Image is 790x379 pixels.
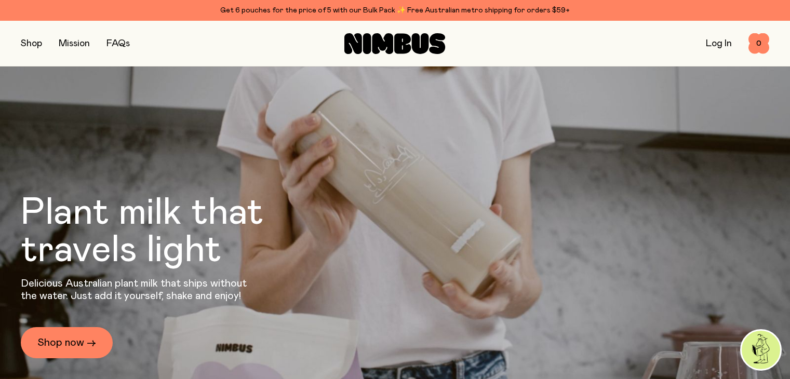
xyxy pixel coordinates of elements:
[21,4,769,17] div: Get 6 pouches for the price of 5 with our Bulk Pack ✨ Free Australian metro shipping for orders $59+
[59,39,90,48] a: Mission
[21,277,253,302] p: Delicious Australian plant milk that ships without the water. Just add it yourself, shake and enjoy!
[742,331,780,369] img: agent
[106,39,130,48] a: FAQs
[21,194,320,269] h1: Plant milk that travels light
[21,327,113,358] a: Shop now →
[706,39,732,48] a: Log In
[748,33,769,54] button: 0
